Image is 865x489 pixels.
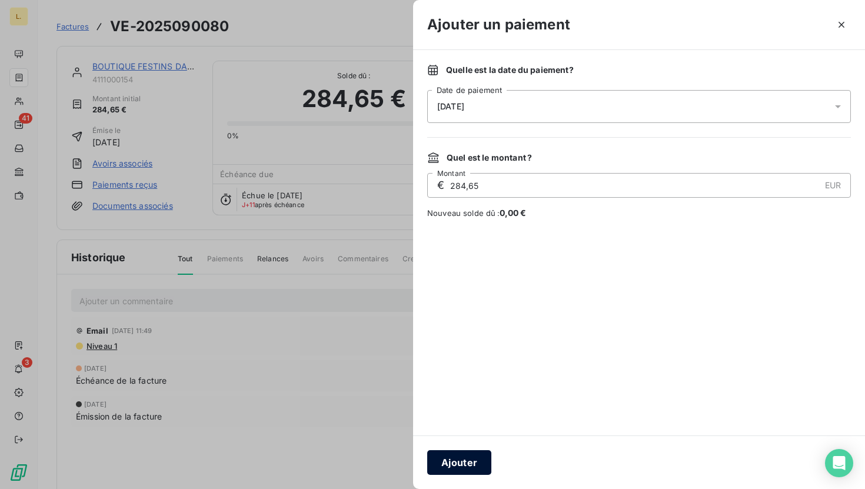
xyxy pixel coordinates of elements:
span: 0,00 € [500,208,527,218]
button: Ajouter [427,450,491,475]
span: Quelle est la date du paiement ? [446,64,574,76]
div: Open Intercom Messenger [825,449,853,477]
span: Nouveau solde dû : [427,207,851,219]
span: Quel est le montant ? [447,152,532,164]
span: [DATE] [437,102,464,111]
h3: Ajouter un paiement [427,14,570,35]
